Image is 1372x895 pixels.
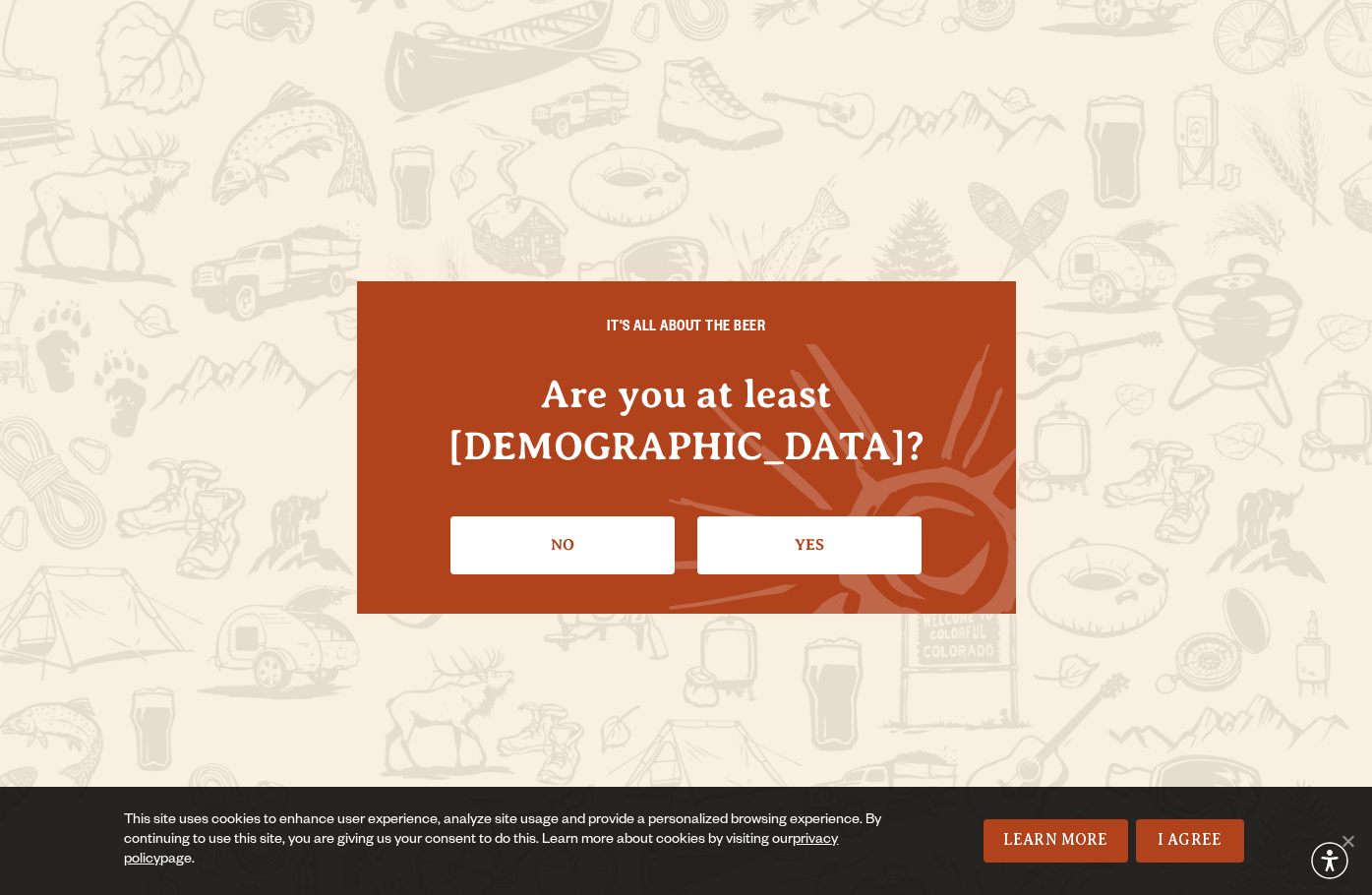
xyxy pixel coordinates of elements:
h6: IT'S ALL ABOUT THE BEER [396,321,977,338]
h4: Are you at least [DEMOGRAPHIC_DATA]? [396,368,977,472]
a: Confirm I'm 21 or older [697,516,922,573]
span: No [1338,831,1357,851]
div: This site uses cookies to enhance user experience, analyze site usage and provide a personalized ... [124,811,888,870]
a: I Agree [1136,819,1244,863]
a: Learn More [984,819,1128,863]
a: No [450,516,675,573]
